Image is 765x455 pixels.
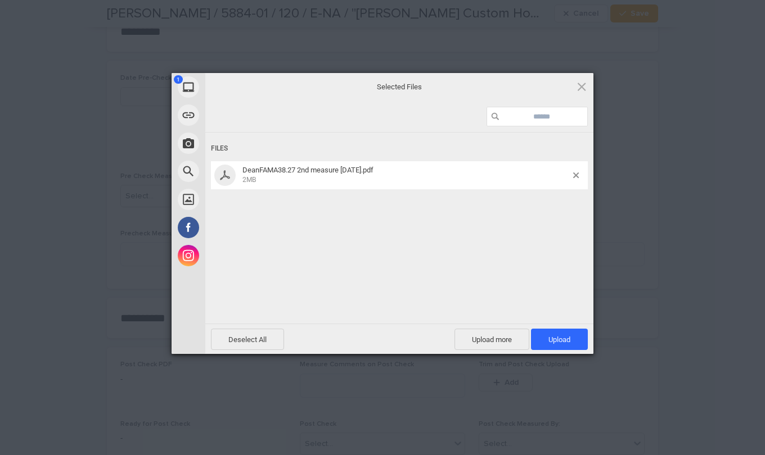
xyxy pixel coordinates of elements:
span: Upload more [454,329,529,350]
div: Unsplash [172,185,307,213]
span: Click here or hit ESC to close picker [575,80,588,93]
span: 1 [174,75,183,84]
span: Upload [531,329,588,350]
span: Upload [548,335,570,344]
span: Selected Files [287,82,512,92]
div: Link (URL) [172,101,307,129]
span: DeanFAMA38.27 2nd measure [DATE].pdf [242,166,373,174]
span: DeanFAMA38.27 2nd measure 9-18-25.pdf [239,166,573,184]
span: 2MB [242,176,256,184]
div: Instagram [172,242,307,270]
div: Facebook [172,213,307,242]
div: Take Photo [172,129,307,157]
div: Web Search [172,157,307,185]
div: Files [211,138,588,159]
div: My Device [172,73,307,101]
span: Deselect All [211,329,284,350]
